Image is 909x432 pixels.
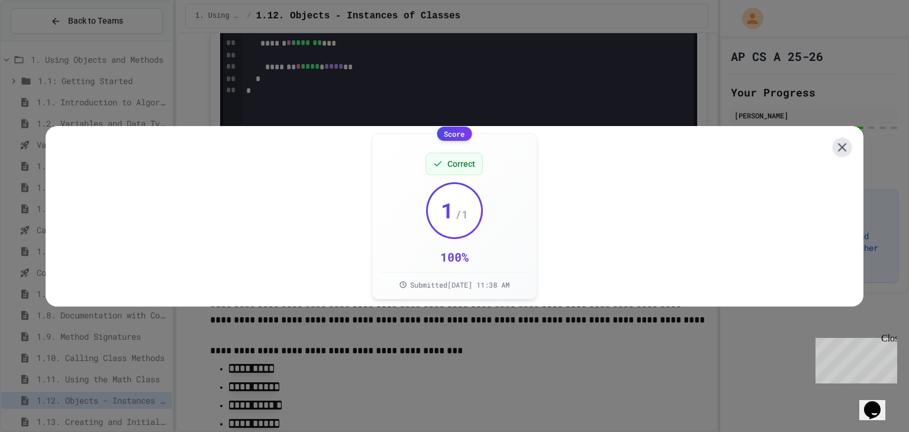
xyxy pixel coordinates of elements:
span: / 1 [455,206,468,223]
iframe: chat widget [811,333,897,383]
span: Submitted [DATE] 11:38 AM [410,280,510,289]
iframe: chat widget [859,385,897,420]
div: Chat with us now!Close [5,5,82,75]
span: 1 [441,198,454,222]
div: 100 % [440,249,469,265]
div: Score [437,127,472,141]
span: Correct [447,158,475,170]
